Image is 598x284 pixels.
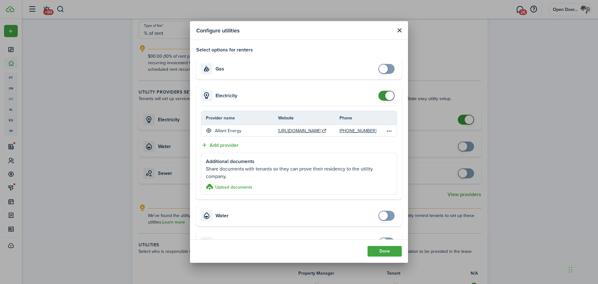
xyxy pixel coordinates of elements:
[278,115,339,121] th: Website
[567,254,598,284] iframe: Chat Widget
[569,260,572,279] div: Drag
[201,115,278,121] th: Provider name
[339,128,376,134] a: [PHONE_NUMBER]
[196,24,240,36] modal-title: Configure utilities
[215,128,241,134] p: Alliant Energy
[386,127,393,134] button: Open menu
[216,212,229,219] h4: Water
[206,158,392,165] p: Additional documents
[216,65,224,73] h4: Gas
[216,92,237,99] h4: Electricity
[216,239,230,246] h4: Sewer
[196,46,402,54] p: Select options for renters
[339,115,386,121] th: Phone
[368,246,402,257] button: Done
[201,141,239,149] button: Add provider
[278,128,321,134] a: [URL][DOMAIN_NAME]
[206,165,392,180] p: Share documents with tenants so they can prove their residency to the utility company.
[215,184,252,190] h3: Upload documents
[396,26,403,34] button: Close modal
